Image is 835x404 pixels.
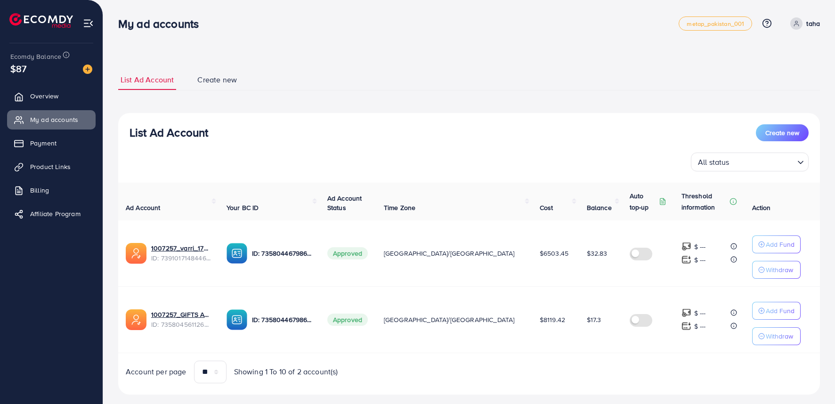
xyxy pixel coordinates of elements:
p: ID: 7358044679864254480 [252,248,312,259]
span: Account per page [126,366,186,377]
p: taha [806,18,820,29]
p: $ --- [694,254,706,266]
span: [GEOGRAPHIC_DATA]/[GEOGRAPHIC_DATA] [384,249,515,258]
img: menu [83,18,94,29]
button: Add Fund [752,235,801,253]
span: $32.83 [587,249,608,258]
a: My ad accounts [7,110,96,129]
span: Ad Account [126,203,161,212]
span: Ecomdy Balance [10,52,61,61]
span: $87 [10,62,26,75]
span: Product Links [30,162,71,171]
button: Add Fund [752,302,801,320]
button: Withdraw [752,261,801,279]
a: Affiliate Program [7,204,96,223]
p: Add Fund [766,239,794,250]
span: Payment [30,138,57,148]
span: Your BC ID [227,203,259,212]
span: Action [752,203,771,212]
p: $ --- [694,241,706,252]
span: Affiliate Program [30,209,81,218]
p: Auto top-up [630,190,657,213]
a: Payment [7,134,96,153]
a: metap_pakistan_001 [679,16,752,31]
span: All status [696,155,731,169]
span: Showing 1 To 10 of 2 account(s) [234,366,338,377]
span: Ad Account Status [327,194,362,212]
img: top-up amount [681,242,691,251]
span: metap_pakistan_001 [687,21,744,27]
span: Balance [587,203,612,212]
h3: List Ad Account [130,126,208,139]
a: Product Links [7,157,96,176]
span: Overview [30,91,58,101]
iframe: Chat [795,362,828,397]
span: Approved [327,314,368,326]
input: Search for option [732,154,794,169]
a: 1007257_varri_1720855285387 [151,243,211,253]
div: <span class='underline'>1007257_GIFTS ADS_1713178508862</span></br>7358045611263918081 [151,310,211,329]
img: top-up amount [681,321,691,331]
p: Withdraw [766,264,793,275]
p: Threshold information [681,190,728,213]
a: 1007257_GIFTS ADS_1713178508862 [151,310,211,319]
span: Billing [30,186,49,195]
span: My ad accounts [30,115,78,124]
span: ID: 7391017148446998544 [151,253,211,263]
span: List Ad Account [121,74,174,85]
span: $8119.42 [540,315,565,324]
p: Withdraw [766,331,793,342]
span: $6503.45 [540,249,568,258]
span: Cost [540,203,553,212]
img: ic-ads-acc.e4c84228.svg [126,243,146,264]
a: Overview [7,87,96,105]
p: $ --- [694,307,706,319]
p: $ --- [694,321,706,332]
span: Create new [197,74,237,85]
a: taha [786,17,820,30]
h3: My ad accounts [118,17,206,31]
img: image [83,65,92,74]
img: logo [9,13,73,28]
button: Create new [756,124,809,141]
img: top-up amount [681,308,691,318]
img: top-up amount [681,255,691,265]
a: Billing [7,181,96,200]
p: ID: 7358044679864254480 [252,314,312,325]
span: ID: 7358045611263918081 [151,320,211,329]
img: ic-ads-acc.e4c84228.svg [126,309,146,330]
span: [GEOGRAPHIC_DATA]/[GEOGRAPHIC_DATA] [384,315,515,324]
span: $17.3 [587,315,601,324]
span: Create new [765,128,799,137]
div: <span class='underline'>1007257_varri_1720855285387</span></br>7391017148446998544 [151,243,211,263]
img: ic-ba-acc.ded83a64.svg [227,309,247,330]
div: Search for option [691,153,809,171]
p: Add Fund [766,305,794,316]
span: Approved [327,247,368,259]
button: Withdraw [752,327,801,345]
span: Time Zone [384,203,415,212]
img: ic-ba-acc.ded83a64.svg [227,243,247,264]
